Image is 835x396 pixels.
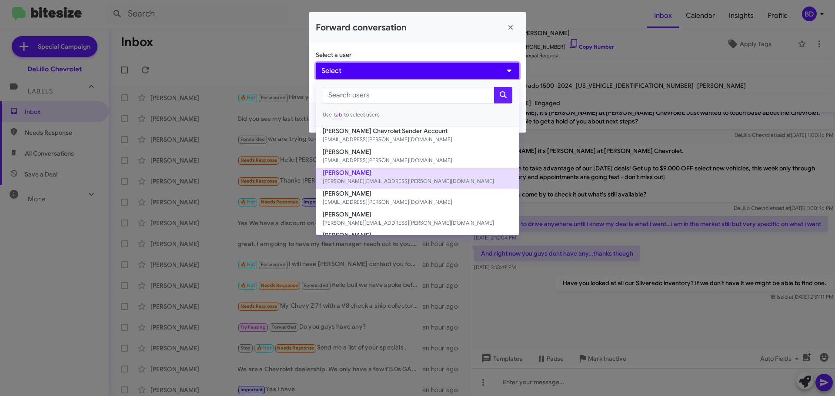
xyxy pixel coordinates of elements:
[323,219,512,227] small: [PERSON_NAME][EMAIL_ADDRESS][PERSON_NAME][DOMAIN_NAME]
[316,189,519,210] button: [PERSON_NAME][EMAIL_ADDRESS][PERSON_NAME][DOMAIN_NAME]
[323,135,512,144] small: [EMAIL_ADDRESS][PERSON_NAME][DOMAIN_NAME]
[316,147,519,168] button: [PERSON_NAME][EMAIL_ADDRESS][PERSON_NAME][DOMAIN_NAME]
[316,21,407,35] h2: Forward conversation
[316,63,519,79] button: Select
[502,19,519,37] button: Close
[332,111,344,119] span: tab
[321,66,341,76] span: Select
[323,110,512,119] small: Use to select users
[323,156,512,165] small: [EMAIL_ADDRESS][PERSON_NAME][DOMAIN_NAME]
[316,231,519,252] button: [PERSON_NAME][PERSON_NAME][EMAIL_ADDRESS][PERSON_NAME][DOMAIN_NAME]
[323,177,512,186] small: [PERSON_NAME][EMAIL_ADDRESS][PERSON_NAME][DOMAIN_NAME]
[316,50,519,59] p: Select a user
[316,126,519,147] button: [PERSON_NAME] Chevrolet Sender Account[EMAIL_ADDRESS][PERSON_NAME][DOMAIN_NAME]
[316,210,519,231] button: [PERSON_NAME][PERSON_NAME][EMAIL_ADDRESS][PERSON_NAME][DOMAIN_NAME]
[323,198,512,206] small: [EMAIL_ADDRESS][PERSON_NAME][DOMAIN_NAME]
[316,168,519,189] button: [PERSON_NAME][PERSON_NAME][EMAIL_ADDRESS][PERSON_NAME][DOMAIN_NAME]
[323,87,494,103] input: Search users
